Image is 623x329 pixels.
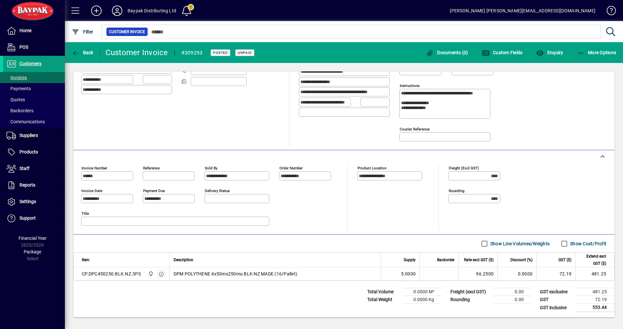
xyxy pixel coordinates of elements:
[3,83,65,94] a: Payments
[401,271,416,277] span: 5.0000
[3,23,65,39] a: Home
[3,72,65,83] a: Invoices
[497,267,536,280] td: 0.0000
[480,47,524,58] button: Custom Fields
[19,215,36,221] span: Support
[493,288,531,296] td: 0.00
[6,86,31,91] span: Payments
[447,296,493,304] td: Rounding
[70,47,95,58] button: Back
[576,304,615,312] td: 553.44
[65,47,101,58] app-page-header-button: Back
[404,256,416,263] span: Supply
[3,105,65,116] a: Backorders
[6,119,45,124] span: Communications
[536,267,575,280] td: 72.19
[18,236,47,241] span: Financial Year
[81,189,102,193] mat-label: Invoice date
[19,199,36,204] span: Settings
[437,256,455,263] span: Backorder
[81,211,89,216] mat-label: Title
[400,83,420,88] mat-label: Instructions
[128,6,176,16] div: Baypak Distributing Ltd
[364,296,403,304] td: Total Weight
[449,166,479,170] mat-label: Freight (excl GST)
[569,240,606,247] label: Show Cost/Profit
[426,50,468,55] span: Documents (0)
[537,296,576,304] td: GST
[536,50,563,55] span: Enquiry
[3,128,65,144] a: Suppliers
[482,50,523,55] span: Custom Fields
[181,48,203,58] div: #309293
[19,133,38,138] span: Suppliers
[3,94,65,105] a: Quotes
[3,144,65,160] a: Products
[70,26,95,38] button: Filter
[537,288,576,296] td: GST exclusive
[403,288,442,296] td: 0.0000 M³
[575,267,614,280] td: 481.25
[3,161,65,177] a: Staff
[577,50,617,55] span: More Options
[364,288,403,296] td: Total Volume
[72,29,93,34] span: Filter
[510,256,532,263] span: Discount (%)
[147,270,154,277] span: Baypak - Onekawa
[463,271,494,277] div: 96.2500
[82,256,90,263] span: Item
[3,194,65,210] a: Settings
[576,296,615,304] td: 72.19
[489,240,550,247] label: Show Line Volumes/Weights
[107,5,128,17] button: Profile
[534,47,565,58] button: Enquiry
[81,166,107,170] mat-label: Invoice number
[19,28,31,33] span: Home
[3,39,65,55] a: POS
[576,288,615,296] td: 481.25
[19,149,38,154] span: Products
[6,75,27,80] span: Invoices
[450,6,595,16] div: [PERSON_NAME] [PERSON_NAME][EMAIL_ADDRESS][DOMAIN_NAME]
[86,5,107,17] button: Add
[6,108,33,113] span: Backorders
[400,127,430,131] mat-label: Courier Reference
[464,256,494,263] span: Rate excl GST ($)
[279,166,303,170] mat-label: Order number
[3,210,65,226] a: Support
[424,47,470,58] button: Documents (0)
[19,44,28,50] span: POS
[109,29,145,35] span: Customer Invoice
[174,271,297,277] span: DPM POLYTHENE 4x50mx250mu BLK-NZ MADE (16/Pallet)
[174,256,193,263] span: Description
[449,189,464,193] mat-label: Rounding
[143,189,165,193] mat-label: Payment due
[580,253,606,267] span: Extend excl GST ($)
[3,116,65,127] a: Communications
[447,288,493,296] td: Freight (excl GST)
[213,51,228,55] span: Posted
[537,304,576,312] td: GST inclusive
[558,256,571,263] span: GST ($)
[238,51,252,55] span: Unpaid
[205,166,217,170] mat-label: Sold by
[575,47,618,58] button: More Options
[19,61,42,66] span: Customers
[72,50,93,55] span: Back
[19,166,30,171] span: Staff
[19,182,35,188] span: Reports
[143,166,160,170] mat-label: Reference
[3,177,65,193] a: Reports
[602,1,615,22] a: Knowledge Base
[205,189,230,193] mat-label: Delivery status
[105,47,168,58] div: Customer Invoice
[403,296,442,304] td: 0.0000 Kg
[82,271,141,277] div: CP.DPC450250.BLK.NZ.3PS
[24,249,41,254] span: Package
[6,97,25,102] span: Quotes
[358,166,386,170] mat-label: Product location
[493,296,531,304] td: 0.00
